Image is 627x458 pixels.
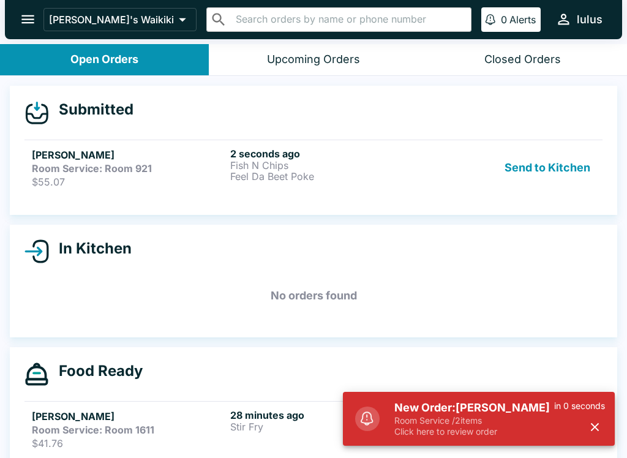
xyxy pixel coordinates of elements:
div: lulus [577,12,603,27]
h4: Submitted [49,100,133,119]
div: Open Orders [70,53,138,67]
strong: Room Service: Room 921 [32,162,152,175]
strong: Room Service: Room 1611 [32,424,154,436]
h5: [PERSON_NAME] [32,409,225,424]
h6: 28 minutes ago [230,409,424,421]
p: in 0 seconds [554,400,605,411]
button: lulus [550,6,607,32]
div: Closed Orders [484,53,561,67]
h6: 2 seconds ago [230,148,424,160]
div: Upcoming Orders [267,53,360,67]
button: Send to Kitchen [500,148,595,188]
a: [PERSON_NAME]Room Service: Room 1611$41.7628 minutes agoStir FryComplete Order [24,401,603,457]
p: Room Service / 2 items [394,415,554,426]
h4: In Kitchen [49,239,132,258]
button: open drawer [12,4,43,35]
input: Search orders by name or phone number [232,11,466,28]
p: $41.76 [32,437,225,449]
p: [PERSON_NAME]'s Waikiki [49,13,174,26]
h4: Food Ready [49,362,143,380]
p: Click here to review order [394,426,554,437]
button: [PERSON_NAME]'s Waikiki [43,8,197,31]
h5: [PERSON_NAME] [32,148,225,162]
p: Alerts [509,13,536,26]
p: Fish N Chips [230,160,424,171]
p: 0 [501,13,507,26]
p: $55.07 [32,176,225,188]
p: Stir Fry [230,421,424,432]
h5: No orders found [24,274,603,318]
h5: New Order: [PERSON_NAME] [394,400,554,415]
a: [PERSON_NAME]Room Service: Room 921$55.072 seconds agoFish N ChipsFeel Da Beet PokeSend to Kitchen [24,140,603,195]
p: Feel Da Beet Poke [230,171,424,182]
